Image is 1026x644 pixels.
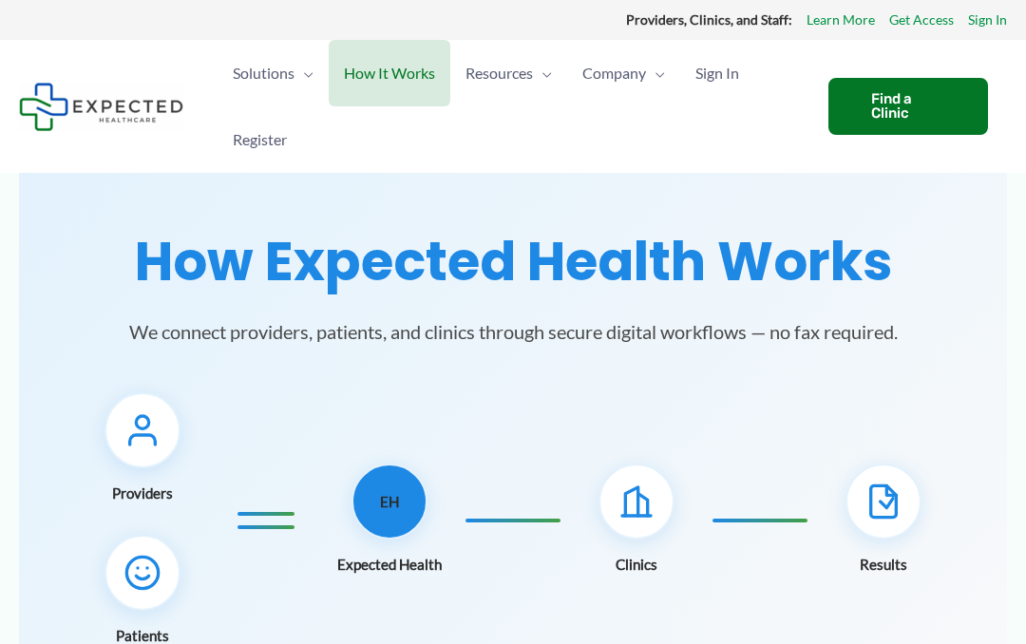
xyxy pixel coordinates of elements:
span: Clinics [616,551,657,578]
span: Expected Health [337,551,442,578]
span: Menu Toggle [294,40,313,106]
a: Sign In [968,8,1007,32]
nav: Primary Site Navigation [218,40,809,173]
a: Find a Clinic [828,78,988,135]
span: Solutions [233,40,294,106]
span: EH [380,488,399,515]
span: Register [233,106,287,173]
span: Company [582,40,646,106]
a: Get Access [889,8,954,32]
h1: How Expected Health Works [42,230,984,294]
img: Expected Healthcare Logo - side, dark font, small [19,83,183,131]
a: Sign In [680,40,754,106]
a: How It Works [329,40,450,106]
span: Menu Toggle [646,40,665,106]
span: Resources [465,40,533,106]
span: Providers [112,480,173,506]
a: ResourcesMenu Toggle [450,40,567,106]
a: SolutionsMenu Toggle [218,40,329,106]
a: Register [218,106,302,173]
a: CompanyMenu Toggle [567,40,680,106]
span: Menu Toggle [533,40,552,106]
p: We connect providers, patients, and clinics through secure digital workflows — no fax required. [85,316,940,347]
span: Results [860,551,907,578]
a: Learn More [807,8,875,32]
span: Sign In [695,40,739,106]
span: How It Works [344,40,435,106]
strong: Providers, Clinics, and Staff: [626,11,792,28]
